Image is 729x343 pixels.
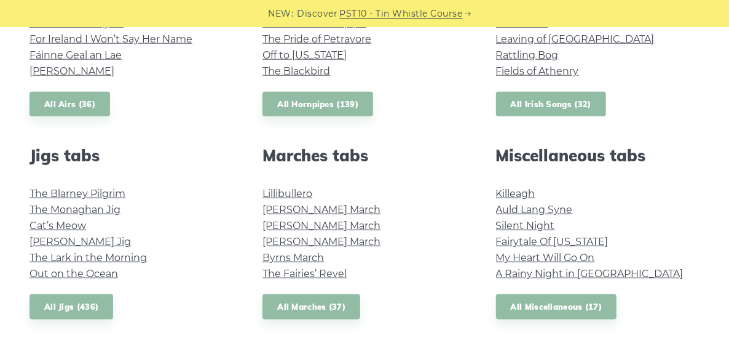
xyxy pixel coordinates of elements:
a: [PERSON_NAME] March [262,204,380,216]
a: The Blackbird [262,65,330,77]
a: Lillibullero [262,188,312,200]
h2: Marches tabs [262,146,466,165]
a: Fairytale Of [US_STATE] [496,236,609,248]
a: PST10 - Tin Whistle Course [340,7,463,21]
a: The Lark in the Morning [30,252,147,264]
a: All Irish Songs (32) [496,92,606,117]
a: All Airs (36) [30,92,110,117]
a: All Marches (37) [262,294,360,320]
span: Discover [298,7,338,21]
a: The Pride of Petravore [262,33,371,45]
a: [PERSON_NAME] March [262,236,380,248]
h2: Miscellaneous tabs [496,146,699,165]
h2: Jigs tabs [30,146,233,165]
a: Auld Lang Syne [496,204,573,216]
a: [PERSON_NAME] [30,65,114,77]
a: All Miscellaneous (17) [496,294,617,320]
a: My Heart Will Go On [496,252,595,264]
a: The Monaghan Jig [30,204,120,216]
a: Off to [US_STATE] [262,49,347,61]
a: The Belfast Hornpipe [262,17,366,29]
span: NEW: [269,7,294,21]
a: [PERSON_NAME] March [262,220,380,232]
a: [PERSON_NAME] Jig [30,236,131,248]
a: The Blarney Pilgrim [30,188,125,200]
a: A Rainy Night in [GEOGRAPHIC_DATA] [496,268,684,280]
a: Fields of Athenry [496,65,579,77]
a: The Fairies’ Revel [262,268,347,280]
a: Silent Night [496,220,555,232]
a: Rattling Bog [496,49,559,61]
a: For Ireland I Won’t Say Her Name [30,33,192,45]
a: All Hornpipes (139) [262,92,373,117]
a: Out on the Ocean [30,268,118,280]
a: Leaving of [GEOGRAPHIC_DATA] [496,33,655,45]
a: Byrns March [262,252,324,264]
a: Casadh An tSúgáin [30,17,124,29]
a: All Jigs (436) [30,294,113,320]
a: Cat’s Meow [30,220,86,232]
a: Irish Rover [496,17,548,29]
a: Killeagh [496,188,535,200]
a: Fáinne Geal an Lae [30,49,122,61]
